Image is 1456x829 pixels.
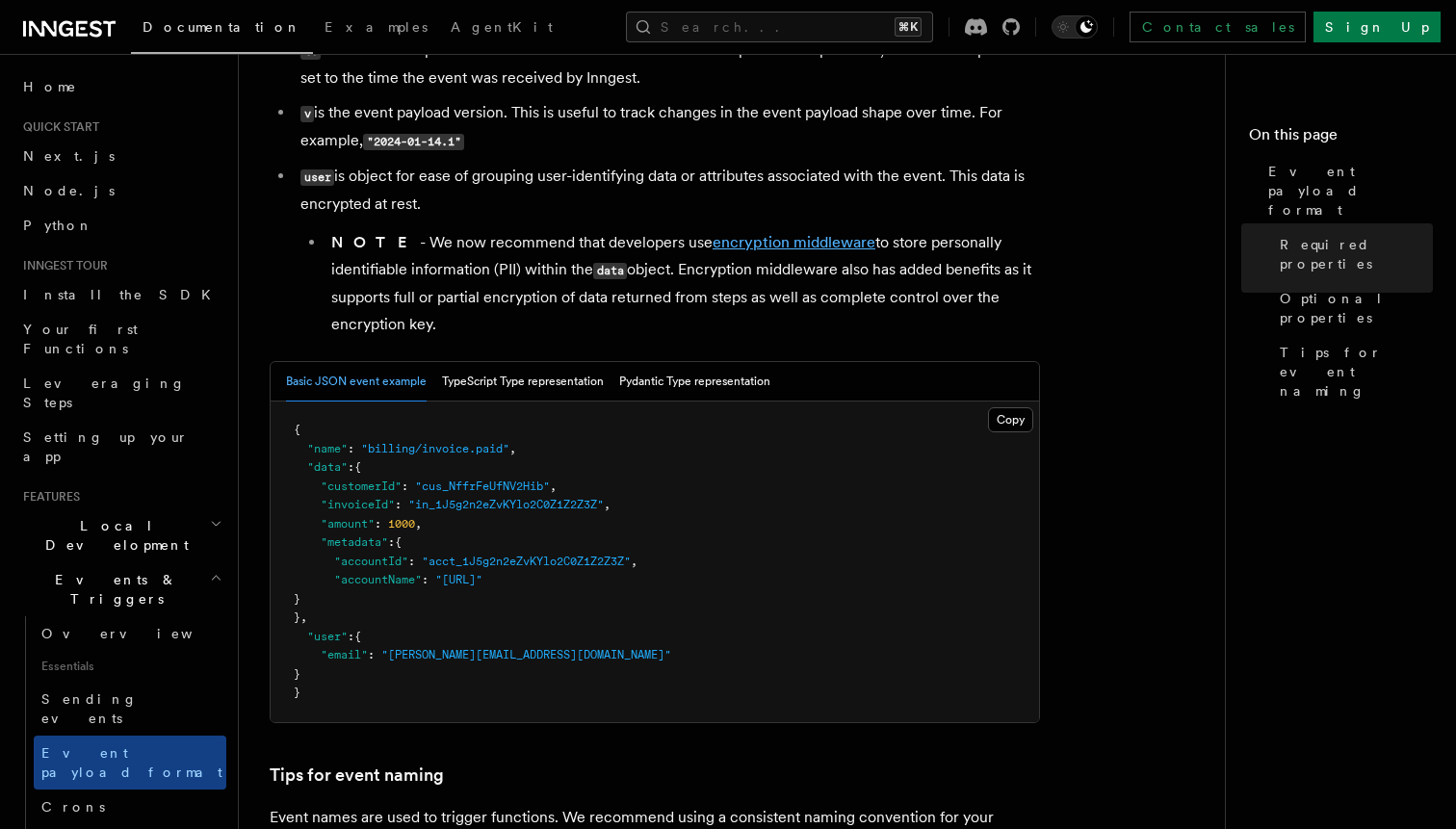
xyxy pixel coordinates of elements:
[593,263,627,279] code: data
[15,119,99,135] span: Quick start
[23,218,93,233] span: Python
[15,516,210,555] span: Local Development
[422,573,429,586] span: :
[15,208,226,243] a: Python
[294,667,300,681] span: }
[23,77,77,96] span: Home
[388,535,395,549] span: :
[321,535,388,549] span: "metadata"
[348,630,354,643] span: :
[15,69,226,104] a: Home
[334,573,422,586] span: "accountName"
[451,19,553,35] span: AgentKit
[300,106,314,122] code: v
[23,148,115,164] span: Next.js
[713,233,875,251] a: encryption middleware
[15,420,226,474] a: Setting up your app
[15,508,226,562] button: Local Development
[321,648,368,661] span: "email"
[15,562,226,616] button: Events & Triggers
[1272,227,1433,281] a: Required properties
[354,460,361,474] span: {
[1052,15,1098,39] button: Toggle dark mode
[41,745,222,780] span: Event payload format
[286,362,427,402] button: Basic JSON event example
[23,376,186,410] span: Leveraging Steps
[361,442,509,455] span: "billing/invoice.paid"
[300,610,307,624] span: ,
[294,610,300,624] span: }
[294,686,300,699] span: }
[1261,154,1433,227] a: Event payload format
[354,630,361,643] span: {
[34,682,226,736] a: Sending events
[41,799,105,815] span: Crons
[550,479,557,493] span: ,
[23,322,138,356] span: Your first Functions
[15,139,226,173] a: Next.js
[334,555,408,568] span: "accountId"
[307,442,348,455] span: "name"
[131,6,313,54] a: Documentation
[325,19,428,35] span: Examples
[321,479,402,493] span: "customerId"
[1272,335,1433,408] a: Tips for event naming
[1280,343,1433,401] span: Tips for event naming
[381,648,671,661] span: "[PERSON_NAME][EMAIL_ADDRESS][DOMAIN_NAME]"
[15,277,226,312] a: Install the SDK
[325,229,1040,338] li: - We now recommend that developers use to store personally identifiable information (PII) within ...
[307,460,348,474] span: "data"
[15,570,210,609] span: Events & Triggers
[15,312,226,366] a: Your first Functions
[34,616,226,651] a: Overview
[442,362,604,402] button: TypeScript Type representation
[23,429,189,464] span: Setting up your app
[34,736,226,790] a: Event payload format
[295,99,1040,155] li: is the event payload version. This is useful to track changes in the event payload shape over tim...
[294,423,300,436] span: {
[435,573,482,586] span: "[URL]"
[295,37,1040,91] li: is the timestamp of the event in milliseconds since the Unix epoch. If not provided, the timestam...
[41,626,240,641] span: Overview
[34,651,226,682] span: Essentials
[415,517,422,531] span: ,
[631,555,637,568] span: ,
[1280,235,1433,273] span: Required properties
[41,691,138,726] span: Sending events
[388,517,415,531] span: 1000
[408,498,604,511] span: "in_1J5g2n2eZvKYlo2C0Z1Z2Z3Z"
[307,630,348,643] span: "user"
[143,19,301,35] span: Documentation
[15,258,108,273] span: Inngest tour
[619,362,770,402] button: Pydantic Type representation
[348,460,354,474] span: :
[34,790,226,824] a: Crons
[363,134,464,150] code: "2024-01-14.1"
[375,517,381,531] span: :
[321,517,375,531] span: "amount"
[402,479,408,493] span: :
[1280,289,1433,327] span: Optional properties
[368,648,375,661] span: :
[509,442,516,455] span: ,
[1268,162,1433,220] span: Event payload format
[1130,12,1306,42] a: Contact sales
[348,442,354,455] span: :
[626,12,933,42] button: Search...⌘K
[415,479,550,493] span: "cus_NffrFeUfNV2Hib"
[23,287,222,302] span: Install the SDK
[15,173,226,208] a: Node.js
[1249,123,1433,154] h4: On this page
[395,498,402,511] span: :
[23,183,115,198] span: Node.js
[1313,12,1441,42] a: Sign Up
[270,762,444,789] a: Tips for event naming
[395,535,402,549] span: {
[300,169,334,186] code: user
[895,17,922,37] kbd: ⌘K
[331,233,420,251] strong: NOTE
[408,555,415,568] span: :
[988,407,1033,432] button: Copy
[422,555,631,568] span: "acct_1J5g2n2eZvKYlo2C0Z1Z2Z3Z"
[321,498,395,511] span: "invoiceId"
